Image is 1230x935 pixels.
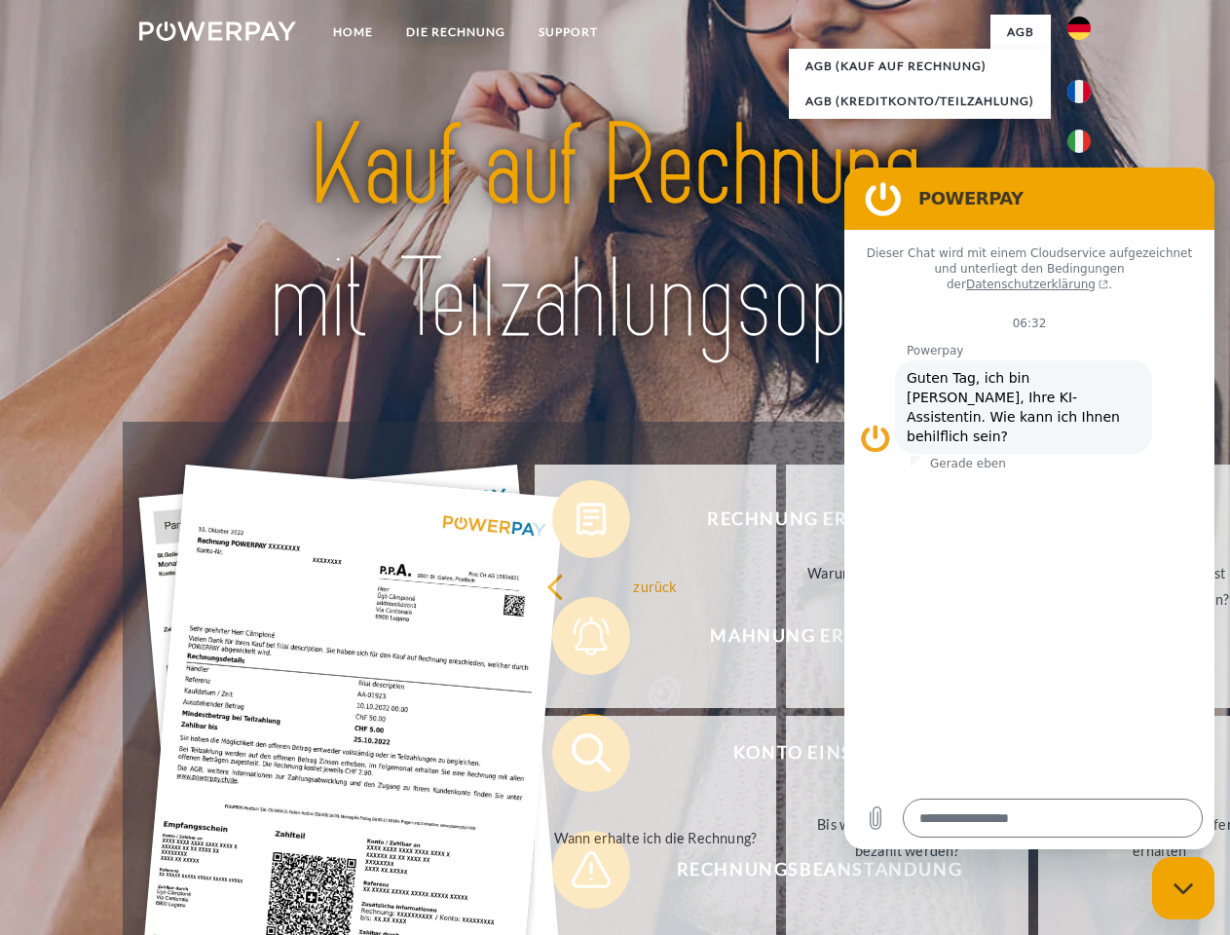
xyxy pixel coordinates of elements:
div: Warum habe ich eine Rechnung erhalten? [798,560,1017,613]
img: de [1067,17,1091,40]
img: title-powerpay_de.svg [186,93,1044,373]
img: it [1067,130,1091,153]
div: zurück [546,573,765,599]
iframe: Messaging-Fenster [844,168,1214,849]
iframe: Schaltfläche zum Öffnen des Messaging-Fensters; Konversation läuft [1152,857,1214,919]
div: Wann erhalte ich die Rechnung? [546,824,765,850]
a: Home [317,15,390,50]
div: Bis wann muss die Rechnung bezahlt werden? [798,811,1017,864]
a: agb [990,15,1051,50]
img: logo-powerpay-white.svg [139,21,296,41]
a: DIE RECHNUNG [390,15,522,50]
img: fr [1067,80,1091,103]
a: AGB (Kauf auf Rechnung) [789,49,1051,84]
a: AGB (Kreditkonto/Teilzahlung) [789,84,1051,119]
a: SUPPORT [522,15,615,50]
